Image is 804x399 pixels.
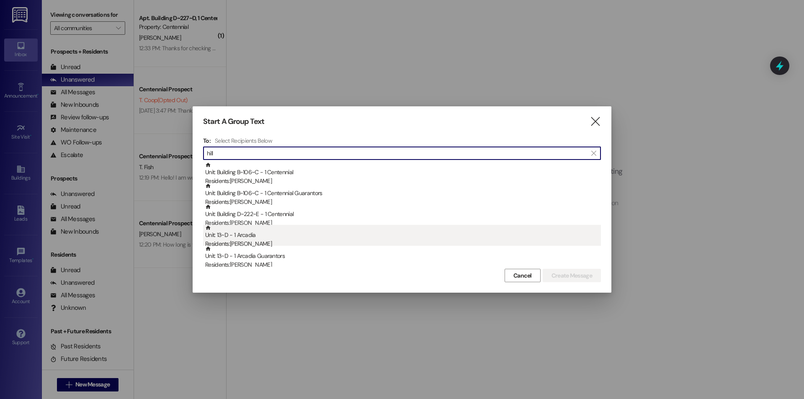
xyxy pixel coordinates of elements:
[203,225,601,246] div: Unit: 13~D - 1 ArcadiaResidents:[PERSON_NAME]
[205,225,601,249] div: Unit: 13~D - 1 Arcadia
[205,219,601,227] div: Residents: [PERSON_NAME]
[205,260,601,269] div: Residents: [PERSON_NAME]
[205,204,601,228] div: Unit: Building D~222~E - 1 Centennial
[215,137,272,144] h4: Select Recipients Below
[591,150,596,157] i: 
[551,271,592,280] span: Create Message
[587,147,600,160] button: Clear text
[590,117,601,126] i: 
[205,198,601,206] div: Residents: [PERSON_NAME]
[203,162,601,183] div: Unit: Building B~106~C - 1 CentennialResidents:[PERSON_NAME]
[203,246,601,267] div: Unit: 13~D - 1 Arcadia GuarantorsResidents:[PERSON_NAME]
[205,177,601,185] div: Residents: [PERSON_NAME]
[513,271,532,280] span: Cancel
[205,162,601,186] div: Unit: Building B~106~C - 1 Centennial
[543,269,601,282] button: Create Message
[203,204,601,225] div: Unit: Building D~222~E - 1 CentennialResidents:[PERSON_NAME]
[203,183,601,204] div: Unit: Building B~106~C - 1 Centennial GuarantorsResidents:[PERSON_NAME]
[505,269,541,282] button: Cancel
[207,147,587,159] input: Search for any contact or apartment
[203,117,264,126] h3: Start A Group Text
[203,137,211,144] h3: To:
[205,246,601,270] div: Unit: 13~D - 1 Arcadia Guarantors
[205,183,601,207] div: Unit: Building B~106~C - 1 Centennial Guarantors
[205,239,601,248] div: Residents: [PERSON_NAME]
